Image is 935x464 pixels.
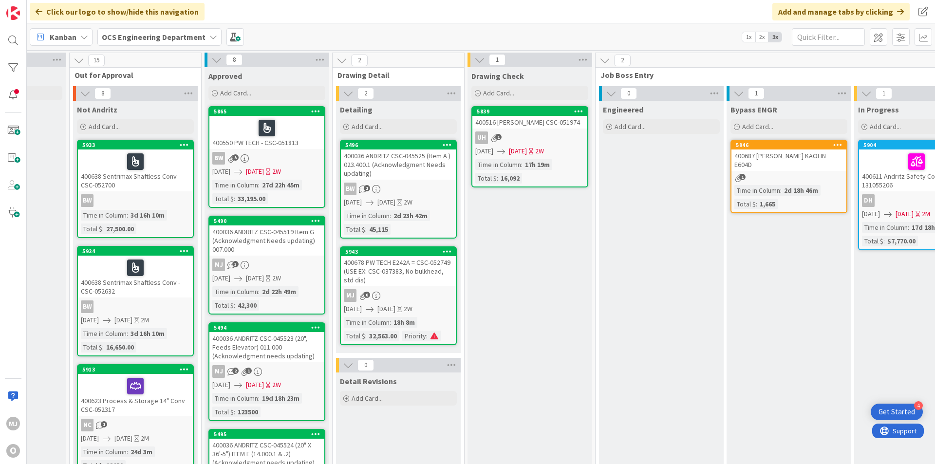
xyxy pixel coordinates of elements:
div: 2W [404,197,412,207]
span: 2 [232,368,239,374]
span: [DATE] [344,304,362,314]
div: 5946 [736,142,846,148]
div: 2d 22h 49m [260,286,299,297]
div: 5933 [78,141,193,149]
span: : [780,185,782,196]
span: 1 [748,88,765,99]
span: : [127,446,128,457]
div: Time in Column [344,210,390,221]
span: Detailing [340,105,373,114]
span: [DATE] [377,304,395,314]
span: 15 [88,55,105,66]
div: 3d 16h 10m [128,210,167,221]
div: Total $ [734,199,756,209]
div: 5496400036 ANDRITZ CSC-045525 (Item A ) 023.400.1 (Acknowledgment Needs updating) [341,141,456,180]
span: Drawing Check [471,71,524,81]
div: 400036 ANDRITZ CSC-045523 (20", Feeds Elevator) 011.000 (Acknowledgment needs updating) [209,332,324,362]
div: 19d 18h 23m [260,393,302,404]
span: Add Card... [89,122,120,131]
span: [DATE] [509,146,527,156]
div: 5933400638 Sentrimax Shaftless Conv - CSC-052700 [78,141,193,191]
div: 5924400638 Sentrimax Shaftless Conv - CSC-052632 [78,247,193,297]
span: [DATE] [344,197,362,207]
div: 5943 [341,247,456,256]
div: BW [81,194,93,207]
div: NC [78,419,193,431]
span: : [127,328,128,339]
div: Total $ [81,223,102,234]
div: 2W [272,167,281,177]
div: Time in Column [734,185,780,196]
span: : [390,210,391,221]
img: Visit kanbanzone.com [6,6,20,20]
div: 5913 [78,365,193,374]
span: [DATE] [377,197,395,207]
span: [DATE] [246,380,264,390]
div: 27d 22h 45m [260,180,302,190]
span: [DATE] [212,380,230,390]
div: 5865 [214,108,324,115]
span: [DATE] [896,209,914,219]
span: 5 [232,154,239,161]
div: 5943400678 PW TECH E242A = CSC-052749 (USE EX: CSC-037383, No bulkhead, std dis) [341,247,456,286]
div: Time in Column [475,159,521,170]
div: Time in Column [81,210,127,221]
div: 24d 3m [128,446,155,457]
span: : [365,331,367,341]
div: MJ [212,365,225,378]
div: 5913400623 Process & Storage 14" Conv CSC-052317 [78,365,193,416]
div: Time in Column [81,328,127,339]
span: 8 [226,54,243,66]
div: Time in Column [212,286,258,297]
div: Total $ [212,407,234,417]
span: [DATE] [862,209,880,219]
span: Add Card... [352,122,383,131]
span: : [365,224,367,235]
div: uh [472,131,587,144]
div: $7,770.00 [885,236,918,246]
span: 3 [232,261,239,267]
span: : [102,342,104,353]
div: BW [212,152,225,165]
div: 5495 [209,430,324,439]
span: Bypass ENGR [730,105,777,114]
span: [DATE] [114,315,132,325]
div: 27,500.00 [104,223,136,234]
span: 2 [357,88,374,99]
span: Not Andritz [77,105,117,114]
span: : [127,210,128,221]
div: BW [344,183,356,195]
span: 0 [357,359,374,371]
div: 5490 [209,217,324,225]
div: MJ [6,417,20,430]
div: Total $ [475,173,497,184]
span: [DATE] [212,273,230,283]
div: Time in Column [81,446,127,457]
span: 3x [768,32,782,42]
div: 2W [272,380,281,390]
div: 400678 PW TECH E242A = CSC-052749 (USE EX: CSC-037383, No bulkhead, std dis) [341,256,456,286]
div: BW [209,152,324,165]
span: In Progress [858,105,899,114]
span: : [102,223,104,234]
span: Approved [208,71,242,81]
div: 32,563.00 [367,331,399,341]
div: 45,115 [367,224,391,235]
span: Add Card... [483,89,514,97]
div: 5946400687 [PERSON_NAME] KAOLIN E604D [731,141,846,171]
span: : [756,199,757,209]
span: : [883,236,885,246]
span: [DATE] [246,273,264,283]
div: MJ [212,259,225,271]
div: MJ [209,259,324,271]
div: 1,665 [757,199,778,209]
span: : [258,180,260,190]
div: 2M [141,433,149,444]
div: BW [81,300,93,313]
div: Total $ [81,342,102,353]
div: 16,092 [498,173,522,184]
div: Priority [402,331,426,341]
div: 5943 [345,248,456,255]
div: 5933 [82,142,193,148]
div: Total $ [344,224,365,235]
